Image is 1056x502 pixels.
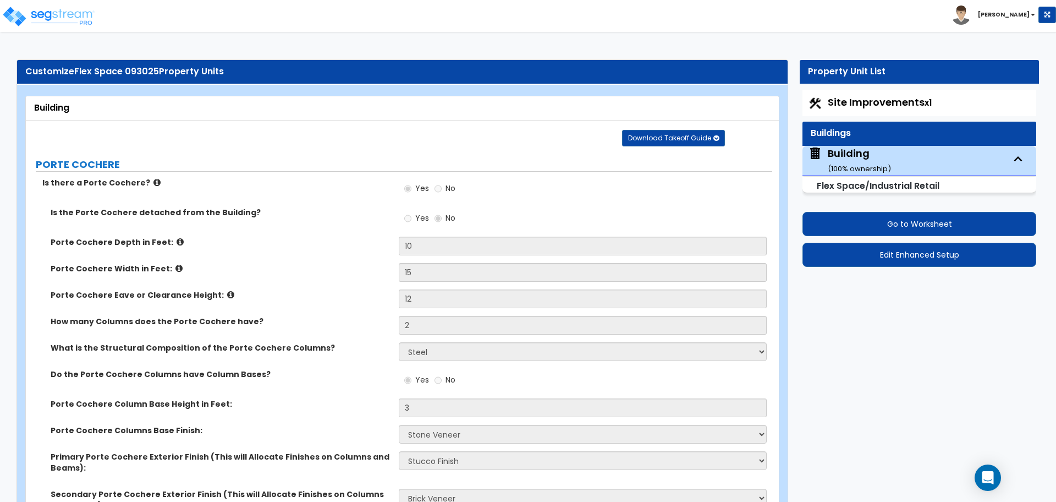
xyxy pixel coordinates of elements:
[435,183,442,195] input: No
[51,263,391,274] label: Porte Cochere Width in Feet:
[978,10,1030,19] b: [PERSON_NAME]
[51,316,391,327] label: How many Columns does the Porte Cochere have?
[25,66,779,78] div: Customize Property Units
[175,264,183,272] i: click for more info!
[808,146,891,174] span: Building
[808,66,1031,78] div: Property Unit List
[802,212,1036,236] button: Go to Worksheet
[925,97,932,108] small: x1
[51,342,391,353] label: What is the Structural Composition of the Porte Cochere Columns?
[975,465,1001,491] div: Open Intercom Messenger
[51,369,391,380] label: Do the Porte Cochere Columns have Column Bases?
[808,146,822,161] img: building.svg
[51,399,391,410] label: Porte Cochere Column Base Height in Feet:
[227,291,234,299] i: click for more info!
[446,212,455,223] span: No
[2,6,95,28] img: logo_pro_r.png
[415,183,429,194] span: Yes
[404,374,411,386] input: Yes
[446,374,455,385] span: No
[435,212,442,225] input: No
[74,65,159,78] span: Flex Space 093025
[415,374,429,385] span: Yes
[42,177,391,188] label: Is there a Porte Cochere?
[36,157,772,172] label: PORTE COCHERE
[828,95,932,109] span: Site Improvements
[435,374,442,386] input: No
[51,451,391,473] label: Primary Porte Cochere Exterior Finish (This will Allocate Finishes on Columns and Beams):
[808,96,822,111] img: Construction.png
[404,183,411,195] input: Yes
[34,102,771,114] div: Building
[811,127,1028,140] div: Buildings
[153,178,161,187] i: click for more info!
[952,6,971,25] img: avatar.png
[404,212,411,225] input: Yes
[622,130,725,146] button: Download Takeoff Guide
[51,237,391,248] label: Porte Cochere Depth in Feet:
[802,243,1036,267] button: Edit Enhanced Setup
[51,207,391,218] label: Is the Porte Cochere detached from the Building?
[51,290,391,301] label: Porte Cochere Eave or Clearance Height:
[446,183,455,194] span: No
[817,179,939,192] small: Flex Space/Industrial Retail
[628,133,711,143] span: Download Takeoff Guide
[828,163,891,174] small: ( 100 % ownership)
[51,425,391,436] label: Porte Cochere Columns Base Finish:
[415,212,429,223] span: Yes
[828,146,891,174] div: Building
[177,238,184,246] i: click for more info!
